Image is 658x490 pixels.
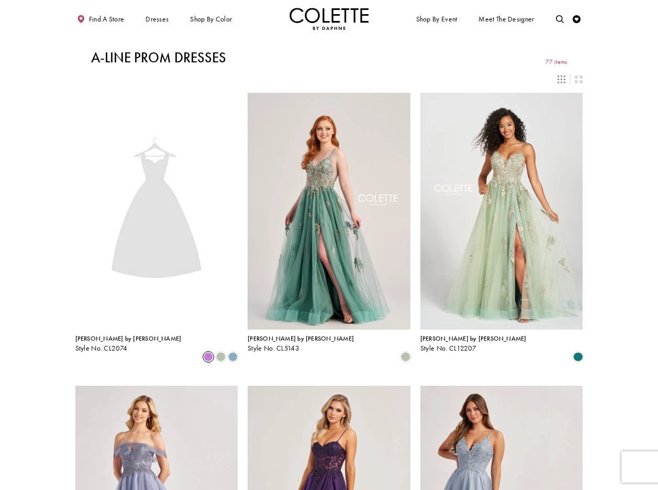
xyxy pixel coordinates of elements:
h1: A-Line Prom Dresses [91,50,226,66]
span: [PERSON_NAME] by [PERSON_NAME] [75,334,182,343]
span: 77 items [545,59,567,66]
div: Colette by Daphne Style No. CL5143 [248,335,354,352]
a: Visit Colette by Daphne Style No. CL12207 Page [420,93,583,330]
i: Sage [401,352,410,362]
span: [PERSON_NAME] by [PERSON_NAME] [248,334,354,343]
span: Style No. CL2074 [75,344,128,353]
a: Visit Colette by Daphne Style No. CL5143 Page [248,93,410,330]
span: Switch layout to 2 columns [575,75,583,83]
span: Switch layout to 3 columns [557,75,565,83]
i: Sage [216,352,226,362]
span: Style No. CL5143 [248,344,299,353]
a: Visit Colette by Daphne Style No. CL2074 Page [75,93,238,330]
div: Colette by Daphne Style No. CL2074 [75,335,182,352]
i: Ivy [573,352,583,362]
div: Layout Controls [70,70,587,88]
i: Dusty Blue [228,352,238,362]
span: Style No. CL12207 [420,344,476,353]
i: Orchid [204,352,213,362]
span: [PERSON_NAME] by [PERSON_NAME] [420,334,527,343]
div: Colette by Daphne Style No. CL12207 [420,335,527,352]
